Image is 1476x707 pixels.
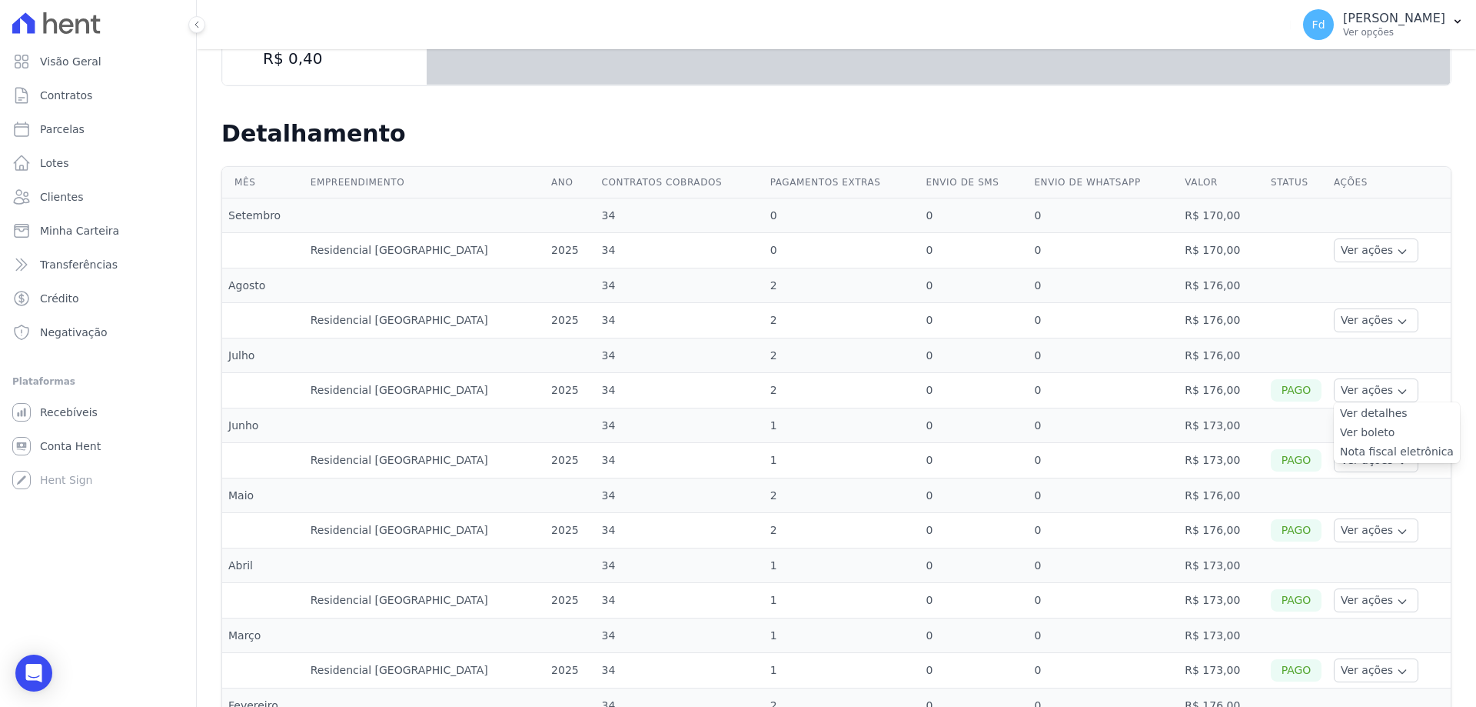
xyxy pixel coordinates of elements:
span: Contratos [40,88,92,103]
span: Recebíveis [40,405,98,420]
td: 34 [596,549,764,583]
td: 0 [1028,268,1178,303]
td: 0 [1028,549,1178,583]
a: Clientes [6,182,190,212]
td: 34 [596,583,764,619]
p: [PERSON_NAME] [1343,11,1445,26]
td: 0 [920,338,1029,373]
td: Residencial [GEOGRAPHIC_DATA] [304,443,545,479]
a: Recebíveis [6,397,190,428]
td: 1 [764,409,920,443]
th: Envio de Whatsapp [1028,167,1178,198]
td: 34 [596,513,764,549]
td: 0 [1028,338,1178,373]
td: Residencial [GEOGRAPHIC_DATA] [304,303,545,338]
td: Residencial [GEOGRAPHIC_DATA] [304,233,545,268]
td: R$ 170,00 [1178,233,1265,268]
th: Valor [1178,167,1265,198]
td: 2 [764,513,920,549]
td: Março [222,619,304,653]
td: 0 [1028,303,1178,338]
a: Lotes [6,148,190,178]
td: 0 [920,513,1029,549]
td: R$ 176,00 [1178,479,1265,513]
td: 0 [920,409,1029,443]
td: Maio [222,479,304,513]
span: Fd [1312,19,1325,30]
span: Minha Carteira [40,223,119,238]
div: Plataformas [12,372,184,391]
th: Contratos cobrados [596,167,764,198]
td: 0 [920,373,1029,409]
div: Pago [1271,589,1321,612]
th: Mês [222,167,304,198]
a: Nota fiscal eletrônica [1340,444,1454,460]
span: Lotes [40,155,69,171]
button: Ver ações [1334,519,1418,542]
td: 2025 [545,653,596,689]
td: 34 [596,198,764,233]
td: 0 [920,549,1029,583]
td: Residencial [GEOGRAPHIC_DATA] [304,373,545,409]
a: Crédito [6,283,190,314]
div: Pago [1271,659,1321,682]
td: R$ 173,00 [1178,619,1265,653]
span: Parcelas [40,122,85,137]
td: 0 [920,619,1029,653]
td: 0 [1028,653,1178,689]
td: 34 [596,268,764,303]
button: Fd [PERSON_NAME] Ver opções [1291,3,1476,46]
th: Ações [1328,167,1451,198]
td: Junho [222,409,304,443]
div: Open Intercom Messenger [15,655,52,692]
td: 0 [920,583,1029,619]
td: 0 [764,198,920,233]
td: R$ 173,00 [1178,443,1265,479]
td: 34 [596,409,764,443]
td: 34 [596,233,764,268]
td: 2025 [545,373,596,409]
div: Pago [1271,379,1321,402]
a: Contratos [6,80,190,111]
span: Negativação [40,325,108,340]
a: Conta Hent [6,431,190,462]
td: 1 [764,549,920,583]
td: 0 [920,479,1029,513]
td: 2025 [545,583,596,619]
td: 2 [764,479,920,513]
dd: R$ 0,40 [238,48,411,69]
td: Residencial [GEOGRAPHIC_DATA] [304,513,545,549]
td: R$ 173,00 [1178,549,1265,583]
span: Transferências [40,257,118,272]
td: 34 [596,338,764,373]
th: Ano [545,167,596,198]
td: 2025 [545,233,596,268]
td: 0 [1028,513,1178,549]
td: 34 [596,373,764,409]
td: Agosto [222,268,304,303]
td: Julho [222,338,304,373]
th: Envio de SMS [920,167,1029,198]
a: Visão Geral [6,46,190,77]
td: 0 [1028,409,1178,443]
td: Setembro [222,198,304,233]
td: R$ 173,00 [1178,409,1265,443]
td: 2 [764,338,920,373]
td: R$ 170,00 [1178,198,1265,233]
a: Ver boleto [1340,425,1454,441]
td: 0 [920,268,1029,303]
td: R$ 176,00 [1178,513,1265,549]
div: Pago [1271,519,1321,542]
td: 2 [764,373,920,409]
h2: Detalhamento [221,120,1451,148]
button: Ver ações [1334,238,1418,262]
td: 1 [764,443,920,479]
td: 0 [1028,233,1178,268]
td: 2 [764,268,920,303]
td: R$ 176,00 [1178,268,1265,303]
td: Residencial [GEOGRAPHIC_DATA] [304,583,545,619]
a: Transferências [6,249,190,280]
td: 0 [1028,443,1178,479]
button: Ver ações [1334,589,1418,612]
td: 0 [1028,583,1178,619]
